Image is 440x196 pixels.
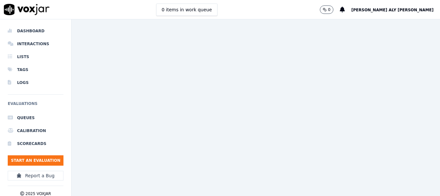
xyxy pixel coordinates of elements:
img: voxjar logo [4,4,50,15]
a: Lists [8,50,63,63]
button: 0 [320,5,333,14]
button: Start an Evaluation [8,155,63,166]
a: Dashboard [8,25,63,37]
button: 0 items in work queue [156,4,217,16]
span: [PERSON_NAME] Aly [PERSON_NAME] [351,8,434,12]
a: Tags [8,63,63,76]
a: Scorecards [8,137,63,150]
button: [PERSON_NAME] Aly [PERSON_NAME] [351,6,440,14]
a: Calibration [8,124,63,137]
h6: Evaluations [8,100,63,111]
p: 0 [328,7,330,12]
a: Queues [8,111,63,124]
a: Interactions [8,37,63,50]
a: Logs [8,76,63,89]
button: Report a Bug [8,171,63,181]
